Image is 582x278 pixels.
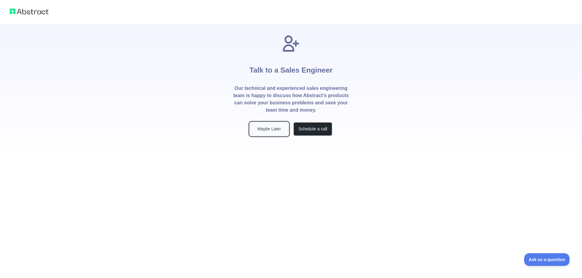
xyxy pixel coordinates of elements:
[249,53,333,85] h1: Talk to a Sales Engineer
[293,122,332,136] button: Schedule a call
[10,7,48,16] img: Abstract logo
[250,122,289,136] button: Maybe Later
[524,253,570,266] iframe: Toggle Customer Support
[233,85,349,114] p: Our technical and experienced sales engineering team is happy to discuss how Abstract's products ...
